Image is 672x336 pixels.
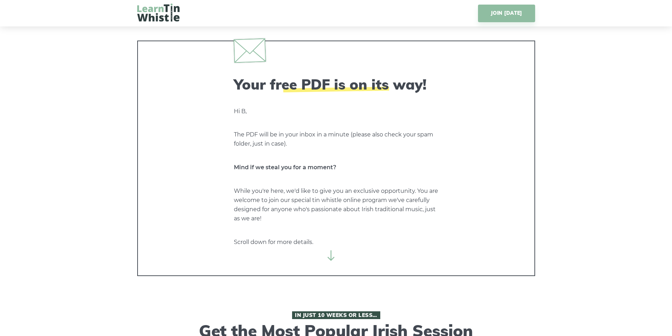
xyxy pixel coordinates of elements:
a: JOIN [DATE] [478,5,535,22]
img: envelope.svg [233,38,266,63]
span: In Just 10 Weeks or Less… [292,311,380,319]
p: Hi B, [234,107,438,116]
h2: Your free PDF is on its way! [234,76,438,93]
strong: Mind if we steal you for a moment? [234,164,336,171]
p: While you're here, we'd like to give you an exclusive opportunity. You are welcome to join our sp... [234,187,438,223]
p: Scroll down for more details. [234,238,438,247]
p: The PDF will be in your inbox in a minute (please also check your spam folder, just in case). [234,130,438,148]
img: LearnTinWhistle.com [137,4,180,22]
